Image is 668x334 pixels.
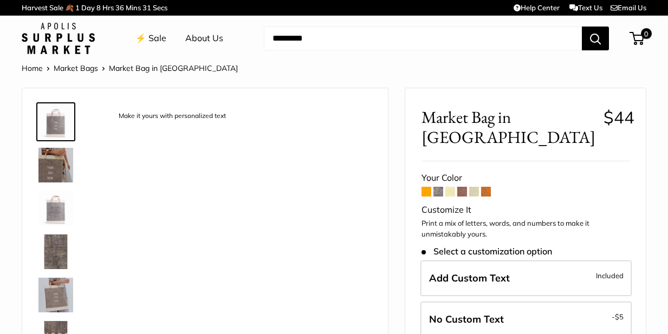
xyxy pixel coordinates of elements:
[631,32,644,45] a: 0
[126,3,141,12] span: Mins
[421,107,595,147] span: Market Bag in [GEOGRAPHIC_DATA]
[569,3,602,12] a: Text Us
[421,202,630,218] div: Customize It
[38,191,73,226] img: description_Seal of authenticity on the back of every bag
[22,61,238,75] nav: Breadcrumb
[612,310,624,323] span: -
[641,28,652,39] span: 0
[36,102,75,141] a: description_Make it yours with personalized text
[421,246,552,257] span: Select a customization option
[96,3,101,12] span: 8
[109,63,238,73] span: Market Bag in [GEOGRAPHIC_DATA]
[135,30,166,47] a: ⚡️ Sale
[36,146,75,185] a: description_Our first every Chambray Jute bag...
[582,27,609,50] button: Search
[38,104,73,139] img: description_Make it yours with personalized text
[22,23,95,54] img: Apolis: Surplus Market
[153,3,167,12] span: Secs
[421,170,630,186] div: Your Color
[36,276,75,315] a: description_Your new favorite everyday carry-all
[264,27,582,50] input: Search...
[604,107,634,128] span: $44
[38,278,73,312] img: description_Your new favorite everyday carry-all
[102,3,114,12] span: Hrs
[36,232,75,271] a: Market Bag in Chambray
[185,30,223,47] a: About Us
[38,148,73,182] img: description_Our first every Chambray Jute bag...
[615,312,624,321] span: $5
[22,63,43,73] a: Home
[113,109,231,123] div: Make it yours with personalized text
[420,260,632,296] label: Add Custom Text
[81,3,95,12] span: Day
[115,3,124,12] span: 36
[75,3,80,12] span: 1
[596,269,624,282] span: Included
[142,3,151,12] span: 31
[514,3,560,12] a: Help Center
[421,218,630,239] p: Print a mix of letters, words, and numbers to make it unmistakably yours.
[36,189,75,228] a: description_Seal of authenticity on the back of every bag
[611,3,646,12] a: Email Us
[38,234,73,269] img: Market Bag in Chambray
[54,63,98,73] a: Market Bags
[429,272,510,284] span: Add Custom Text
[429,313,504,325] span: No Custom Text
